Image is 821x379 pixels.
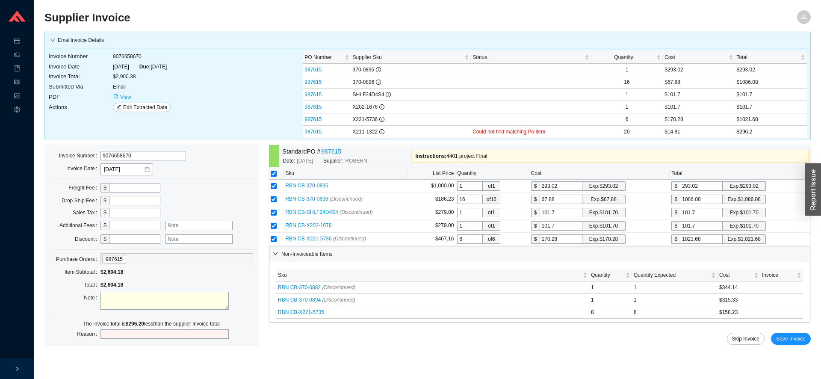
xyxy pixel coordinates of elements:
[591,76,663,89] td: 16
[48,102,112,113] td: Actions
[415,152,805,160] div: 4401 project Final
[727,333,765,345] button: Skip Invoice
[321,147,341,157] a: 987615
[589,208,618,217] div: Exp. $101.70
[732,335,760,343] span: Skip Invoice
[735,76,807,89] td: $1086.08
[483,208,500,217] span: of 1
[48,71,112,82] td: Invoice Total
[351,113,471,126] td: X221-5736
[297,157,313,165] span: [DATE]
[408,234,454,243] div: $467.16
[407,167,456,180] th: List Price
[285,183,328,189] span: RBN CB-370-0895
[48,62,112,72] td: Invoice Date
[48,51,112,62] td: Invoice Number
[75,233,100,245] label: Discount
[77,328,100,340] label: Reason
[330,196,363,202] i: (Discontinued)
[112,51,171,62] td: 9076658670
[632,269,718,281] th: Quantity Expected sortable
[800,10,807,24] span: ZE
[281,250,806,258] span: Non-Invoiceable Items
[113,94,118,100] span: file-pdf
[632,294,718,306] td: 1
[345,157,367,165] span: ROBERN
[283,157,412,165] div: Date: Supplier:
[50,38,55,43] span: down
[65,266,100,278] label: Item Subtotal
[304,79,322,85] a: 987615
[379,129,384,134] span: info-circle
[735,101,807,113] td: $101.7
[718,306,760,319] td: $158.23
[165,221,233,230] input: Note
[278,297,355,303] span: RBN CB-370-0894
[351,76,471,89] td: 370-0896
[531,195,540,204] div: $
[589,182,618,190] div: Exp. $293.02
[276,269,589,281] th: Sku sortable
[113,103,171,112] button: editEdit Extracted Data
[351,126,471,138] td: X211-1322
[66,163,100,175] label: Invoice Date
[718,294,760,306] td: $315.33
[56,253,100,265] label: Purchase Orders
[278,309,324,315] span: RBN CB-X221-5735
[529,167,670,180] th: Cost
[285,196,363,202] span: RBN CB-370-0896
[589,281,632,294] td: 1
[59,150,100,162] label: Invoice Number
[84,292,100,304] label: Note
[376,67,381,72] span: info-circle
[285,209,372,215] span: RBN CB-SHLF24D4S4
[68,182,100,194] label: Freight Fee
[663,126,735,138] td: $14.81
[14,62,20,76] span: book
[351,64,471,76] td: 370-0895
[73,207,100,219] label: Sales Tax
[322,284,355,290] i: (Discontinued)
[304,67,322,73] a: 987615
[473,53,583,62] span: Status
[333,236,366,242] i: (Discontinued)
[84,279,100,291] label: Total
[735,89,807,101] td: $101.7
[15,366,20,371] span: right
[760,269,803,281] th: Invoice sortable
[62,195,100,207] label: Drop Ship Fee
[663,101,735,113] td: $101.7
[304,92,322,98] a: 987615
[44,10,619,25] h2: Supplier Invoice
[59,219,100,231] label: Additional Fees
[473,127,589,136] div: Could not find matching Po item
[408,181,454,190] div: $1,000.00
[591,51,663,64] th: Quantity sortable
[284,167,406,180] th: Sku
[589,306,632,319] td: 8
[303,51,351,64] th: PO Number sortable
[531,208,540,217] div: $
[113,92,132,102] button: file-pdfView
[123,103,167,112] span: Edit Extracted Data
[737,53,799,62] span: Total
[278,271,581,279] span: Sku
[408,221,454,230] div: $279.00
[591,89,663,101] td: 1
[112,82,171,92] td: Email
[14,104,20,117] span: setting
[591,113,663,126] td: 6
[735,64,807,76] td: $293.02
[634,271,709,279] span: Quantity Expected
[340,209,372,215] i: (Discontinued)
[322,297,355,303] i: (Discontinued)
[104,165,144,174] input: 09/16/2025
[664,53,726,62] span: Cost
[304,116,322,122] a: 987615
[351,89,471,101] td: SHLF24D4S4
[483,182,500,190] span: of 1
[591,101,663,113] td: 1
[351,51,471,64] th: Supplier Sku sortable
[728,195,761,204] div: Exp. $1,086.08
[663,76,735,89] td: $67.88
